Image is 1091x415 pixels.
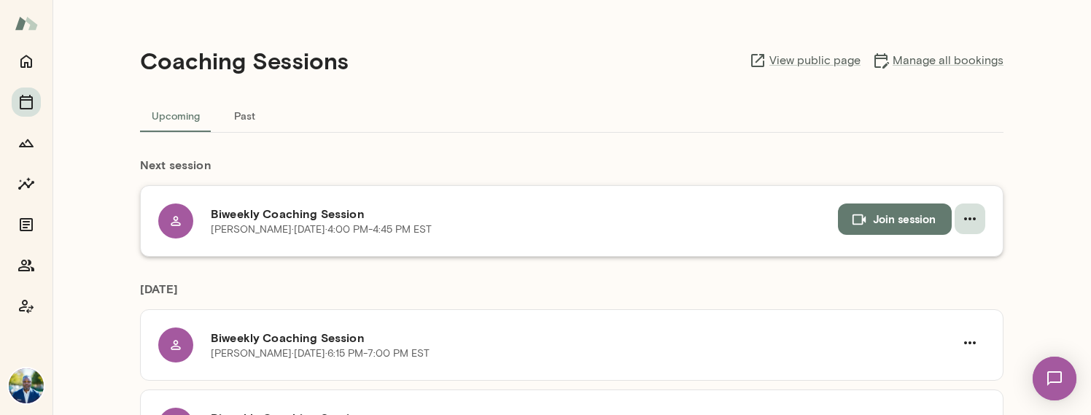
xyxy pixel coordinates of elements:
[9,368,44,403] img: Jay Floyd
[140,98,1003,133] div: basic tabs example
[140,98,211,133] button: Upcoming
[211,329,955,346] h6: Biweekly Coaching Session
[12,210,41,239] button: Documents
[211,98,277,133] button: Past
[749,52,861,69] a: View public page
[838,203,952,234] button: Join session
[140,156,1003,185] h6: Next session
[12,47,41,76] button: Home
[211,346,430,361] p: [PERSON_NAME] · [DATE] · 6:15 PM-7:00 PM EST
[15,9,38,37] img: Mento
[12,292,41,321] button: Coach app
[140,47,349,74] h4: Coaching Sessions
[12,169,41,198] button: Insights
[872,52,1003,69] a: Manage all bookings
[12,88,41,117] button: Sessions
[211,222,432,237] p: [PERSON_NAME] · [DATE] · 4:00 PM-4:45 PM EST
[140,280,1003,309] h6: [DATE]
[12,128,41,158] button: Growth Plan
[211,205,838,222] h6: Biweekly Coaching Session
[12,251,41,280] button: Members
